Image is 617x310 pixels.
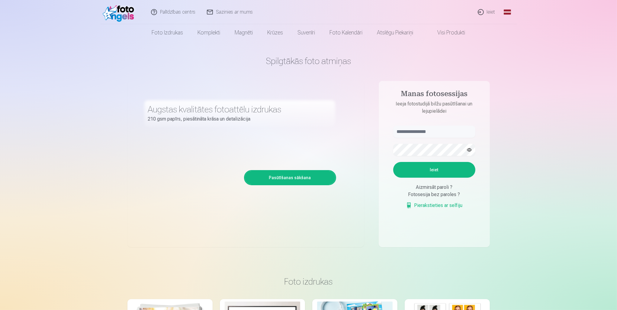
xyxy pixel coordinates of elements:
a: Visi produkti [421,24,473,41]
h4: Manas fotosessijas [387,89,481,100]
a: Suvenīri [291,24,323,41]
a: Atslēgu piekariņi [370,24,421,41]
h1: Spilgtākās foto atmiņas [127,56,490,66]
div: Fotosesija bez paroles ? [393,191,475,198]
a: Komplekti [191,24,228,41]
img: /fa1 [103,2,137,22]
p: 210 gsm papīrs, piesātināta krāsa un detalizācija [148,115,332,123]
a: Pasūtīšanas sākšana [245,171,335,184]
h3: Augstas kvalitātes fotoattēlu izdrukas [148,104,332,115]
h3: Foto izdrukas [132,276,485,287]
button: Ieiet [393,162,475,178]
a: Pierakstieties ar selfiju [406,202,463,209]
a: Foto izdrukas [145,24,191,41]
p: Ieeja fotostudijā bilžu pasūtīšanai un lejupielādei [387,100,481,115]
a: Krūzes [260,24,291,41]
a: Foto kalendāri [323,24,370,41]
a: Magnēti [228,24,260,41]
div: Aizmirsāt paroli ? [393,184,475,191]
